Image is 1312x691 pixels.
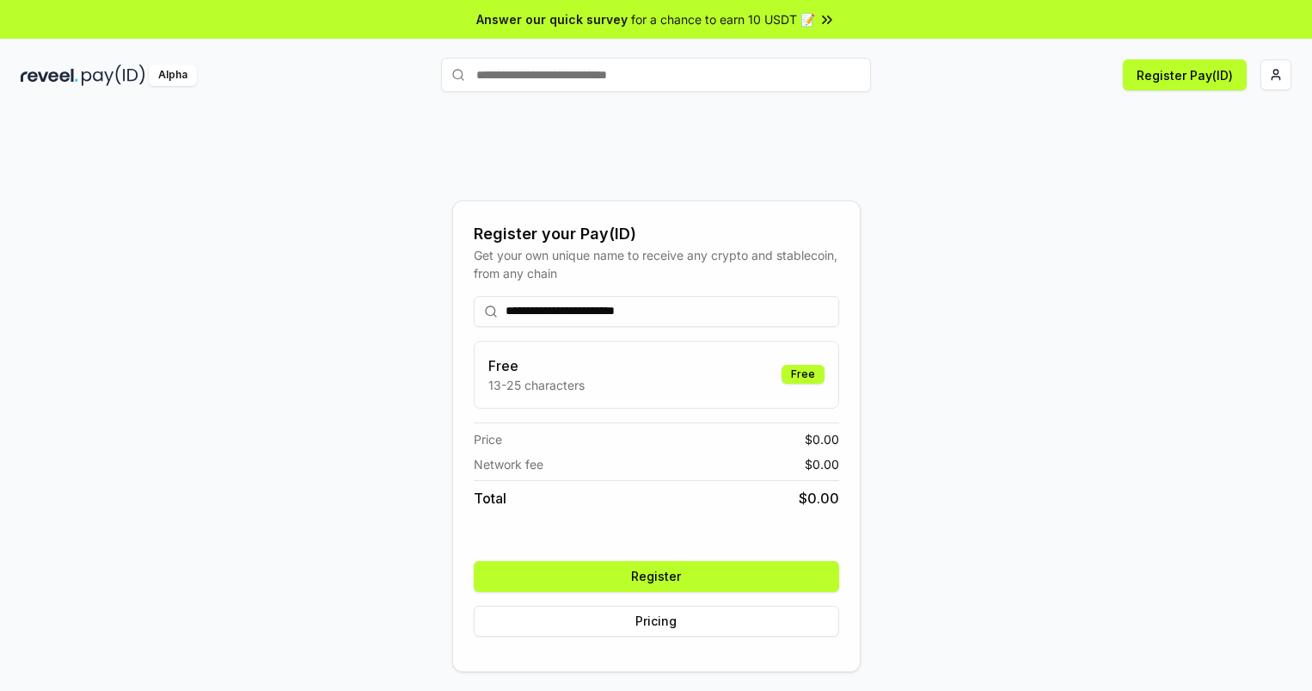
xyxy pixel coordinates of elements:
[799,488,839,509] span: $ 0.00
[488,376,585,394] p: 13-25 characters
[149,65,197,86] div: Alpha
[805,455,839,473] span: $ 0.00
[474,561,839,592] button: Register
[474,455,543,473] span: Network fee
[21,65,78,86] img: reveel_dark
[474,430,502,448] span: Price
[474,246,839,282] div: Get your own unique name to receive any crypto and stablecoin, from any chain
[488,355,585,376] h3: Free
[474,488,506,509] span: Total
[474,222,839,246] div: Register your Pay(ID)
[1123,59,1247,90] button: Register Pay(ID)
[782,365,825,384] div: Free
[631,10,815,28] span: for a chance to earn 10 USDT 📝
[474,606,839,637] button: Pricing
[476,10,628,28] span: Answer our quick survey
[82,65,145,86] img: pay_id
[805,430,839,448] span: $ 0.00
